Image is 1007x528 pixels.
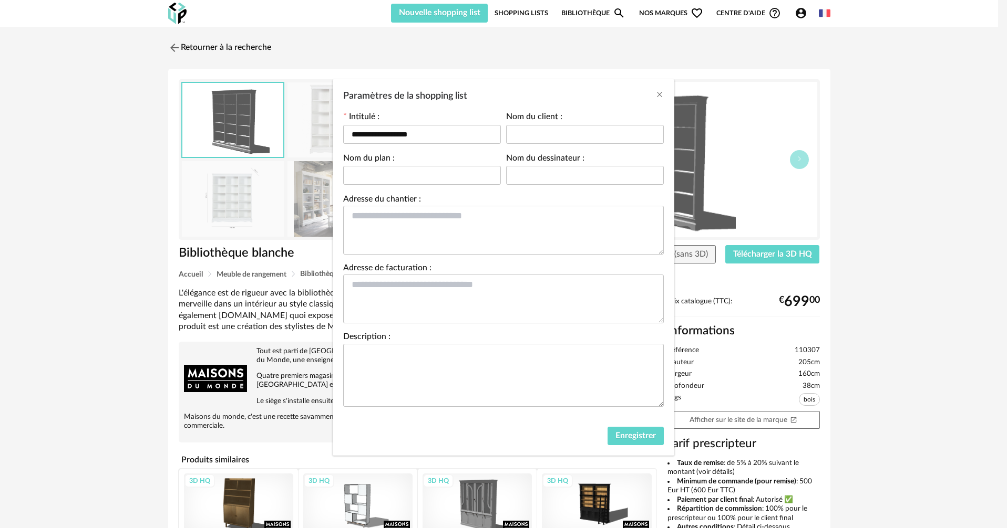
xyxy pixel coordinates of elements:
[343,264,431,274] label: Adresse de facturation :
[343,113,379,123] label: Intitulé :
[343,195,421,206] label: Adresse du chantier :
[506,113,562,123] label: Nom du client :
[615,431,656,440] span: Enregistrer
[655,90,664,101] button: Close
[343,154,395,165] label: Nom du plan :
[506,154,584,165] label: Nom du dessinateur :
[343,91,467,101] span: Paramètres de la shopping list
[343,333,391,343] label: Description :
[608,427,664,446] button: Enregistrer
[333,79,674,456] div: Paramètres de la shopping list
